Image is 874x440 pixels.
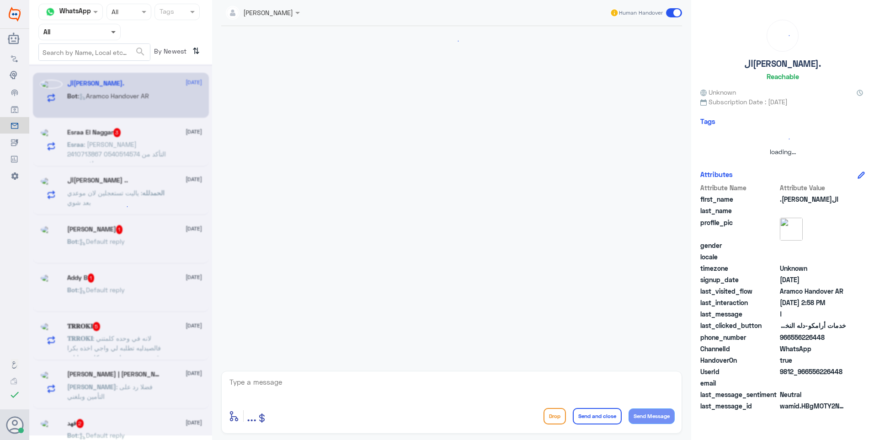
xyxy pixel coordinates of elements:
div: loading... [224,33,680,49]
span: HandoverOn [700,355,778,365]
span: first_name [700,194,778,204]
span: timezone [700,263,778,273]
h6: Attributes [700,170,733,178]
div: loading... [113,199,129,215]
span: search [135,46,146,57]
span: Unknown [780,263,846,273]
span: gender [700,241,778,250]
span: true [780,355,846,365]
span: Aramco Handover AR [780,286,846,296]
span: last_message_sentiment [700,390,778,399]
i: check [9,389,20,400]
button: Send Message [629,408,675,424]
span: 2025-06-10T16:22:39.327Z [780,275,846,284]
span: profile_pic [700,218,778,239]
span: خدمات أرامكو-دله النخيل [780,321,846,330]
span: null [780,241,846,250]
span: locale [700,252,778,262]
span: last_message_id [700,401,778,411]
img: Widebot Logo [9,7,21,21]
button: Drop [544,408,566,424]
span: signup_date [700,275,778,284]
span: loading... [770,148,796,156]
span: last_clicked_button [700,321,778,330]
span: last_message [700,309,778,319]
h6: Tags [700,117,715,125]
button: Avatar [6,416,23,434]
span: Attribute Name [700,183,778,193]
span: By Newest [150,43,189,62]
button: ... [247,406,256,426]
img: whatsapp.png [43,5,57,19]
span: Human Handover [619,9,663,17]
span: last_visited_flow [700,286,778,296]
span: ... [247,408,256,424]
span: Subscription Date : [DATE] [700,97,865,107]
span: email [700,378,778,388]
h6: Reachable [767,72,799,80]
span: 0 [780,390,846,399]
span: 966556226448 [780,333,846,342]
span: last_name [700,206,778,215]
div: Tags [158,6,174,18]
span: wamid.HBgMOTY2NTU2MjI2NDQ4FQIAEhggQUEzNjIwREExMTcxNDU5MzM2NDAyMjI4MkIyREE4QzcA [780,401,846,411]
span: Unknown [700,87,736,97]
span: 2 [780,344,846,354]
img: picture [780,218,803,241]
span: 9812_966556226448 [780,367,846,376]
span: last_interaction [700,298,778,307]
div: loading... [703,131,863,147]
i: ⇅ [192,43,200,59]
div: loading... [769,22,796,49]
span: UserId [700,367,778,376]
span: Attribute Value [780,183,846,193]
span: ChannelId [700,344,778,354]
span: الحمدلله. [780,194,846,204]
input: Search by Name, Local etc… [39,44,150,60]
button: Send and close [573,408,622,424]
span: 2025-09-06T11:58:03.431Z [780,298,846,307]
span: phone_number [700,333,778,342]
button: search [135,44,146,59]
span: ا [780,309,846,319]
span: null [780,378,846,388]
h5: ال[PERSON_NAME]. [744,59,821,69]
span: null [780,252,846,262]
